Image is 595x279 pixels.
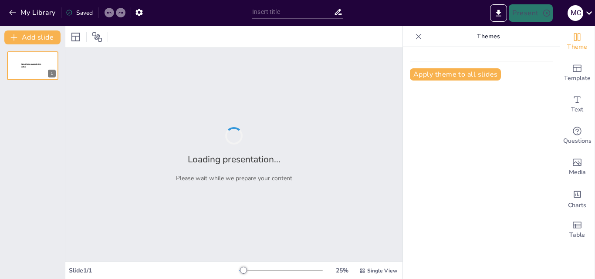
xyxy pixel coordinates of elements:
span: Position [92,32,102,42]
span: Text [571,105,583,114]
button: Add slide [4,30,61,44]
div: 1 [7,51,58,80]
div: Add charts and graphs [560,183,595,214]
div: 1 [48,70,56,77]
span: Template [564,74,591,83]
p: Please wait while we prepare your content [176,174,292,182]
div: Add ready made slides [560,57,595,89]
span: Questions [563,136,592,146]
button: Present [509,4,552,22]
div: Layout [69,30,83,44]
div: Add images, graphics, shapes or video [560,151,595,183]
span: Charts [568,201,586,210]
span: Media [569,168,586,177]
div: Saved [66,9,93,17]
div: Add text boxes [560,89,595,120]
div: Slide 1 / 1 [69,266,239,275]
span: Single View [367,267,397,274]
input: Insert title [252,6,334,18]
h2: Loading presentation... [188,153,281,165]
button: M C [568,4,583,22]
button: Apply theme to all slides [410,68,501,81]
span: Table [569,230,585,240]
button: My Library [7,6,59,20]
div: 25 % [331,266,352,275]
span: Theme [567,42,587,52]
p: Themes [426,26,551,47]
button: Export to PowerPoint [490,4,507,22]
div: Add a table [560,214,595,245]
div: M C [568,5,583,21]
div: Change the overall theme [560,26,595,57]
div: Get real-time input from your audience [560,120,595,151]
span: Sendsteps presentation editor [21,63,41,68]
